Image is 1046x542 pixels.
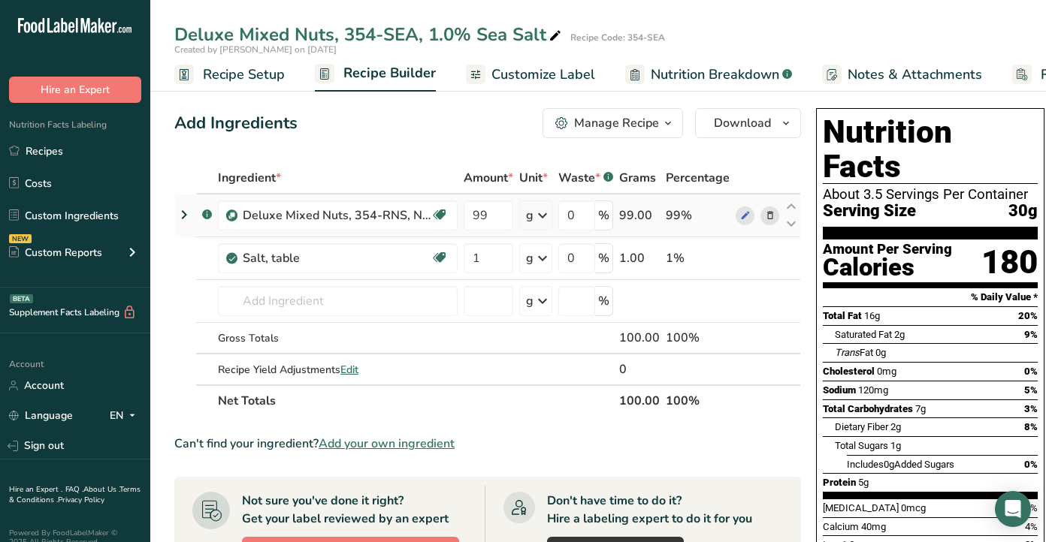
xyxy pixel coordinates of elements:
div: 100.00 [619,329,660,347]
div: Calories [823,257,952,279]
span: 120mg [858,384,888,396]
div: Add Ingredients [174,111,298,136]
span: Amount [464,169,513,187]
span: Recipe Setup [203,65,285,85]
div: 99% [666,206,730,224]
span: 0mg [877,366,896,377]
span: 8% [1024,421,1038,432]
span: Unit [519,169,548,187]
span: Protein [823,477,856,488]
span: Recipe Builder [343,63,436,83]
div: g [526,206,534,224]
span: Grams [619,169,656,187]
span: 0g [884,459,894,470]
div: 0 [619,360,660,378]
div: Salt, table [243,249,431,267]
div: Recipe Yield Adjustments [218,362,458,378]
input: Add Ingredient [218,286,458,316]
span: Total Fat [823,310,862,321]
div: Not sure you've done it right? Get your label reviewed by an expert [242,492,449,528]
a: Customize Label [466,58,595,92]
span: 2g [890,421,901,432]
span: 30g [1008,202,1038,221]
span: Customize Label [491,65,595,85]
span: Total Sugars [835,440,888,451]
div: NEW [9,234,32,243]
a: Nutrition Breakdown [625,58,792,92]
span: Add your own ingredient [319,435,455,453]
a: FAQ . [65,484,83,495]
th: 100% [663,384,733,416]
span: Sodium [823,384,856,396]
div: 1% [666,249,730,267]
span: Includes Added Sugars [847,459,954,470]
div: g [526,292,534,310]
span: Notes & Attachments [848,65,982,85]
a: Terms & Conditions . [9,484,141,505]
span: Fat [835,347,873,358]
button: Hire an Expert [9,77,141,103]
th: 100.00 [616,384,663,416]
a: Recipe Setup [174,58,285,92]
span: 0g [875,347,886,358]
span: 4% [1025,521,1038,532]
div: About 3.5 Servings Per Container [823,187,1038,202]
section: % Daily Value * [823,288,1038,306]
div: Don't have time to do it? Hire a labeling expert to do it for you [547,492,752,528]
span: 2g [894,329,905,340]
span: 9% [1024,329,1038,340]
span: 40mg [861,521,886,532]
div: 1.00 [619,249,660,267]
div: Open Intercom Messenger [995,491,1031,527]
span: 3% [1024,403,1038,414]
i: Trans [835,347,860,358]
span: 7g [915,403,926,414]
span: Ingredient [218,169,281,187]
a: Language [9,402,73,429]
div: Deluxe Mixed Nuts, 354-RNS, No Salt [243,206,431,224]
a: About Us . [83,484,119,495]
span: Total Carbohydrates [823,403,913,414]
span: Dietary Fiber [835,421,888,432]
div: Deluxe Mixed Nuts, 354-SEA, 1.0% Sea Salt [174,21,564,48]
span: Created by [PERSON_NAME] on [DATE] [174,44,337,56]
span: 1g [890,440,901,451]
a: Privacy Policy [58,495,104,505]
span: 5% [1024,384,1038,396]
div: 180 [981,242,1038,282]
div: 100% [666,329,730,347]
div: Manage Recipe [574,114,659,132]
span: Nutrition Breakdown [651,65,779,85]
a: Notes & Attachments [822,58,982,92]
span: [MEDICAL_DATA] [823,502,899,513]
div: Gross Totals [218,330,458,346]
div: Amount Per Serving [823,242,952,257]
div: 99.00 [619,206,660,224]
span: 5g [858,477,869,488]
span: 0% [1024,459,1038,470]
div: Recipe Code: 354-SEA [570,31,665,44]
div: g [526,249,534,267]
span: 0% [1025,502,1038,513]
a: Hire an Expert . [9,484,62,495]
div: BETA [10,294,33,303]
span: 0mcg [901,502,926,513]
span: 0% [1024,366,1038,377]
div: Can't find your ingredient? [174,435,801,453]
a: Recipe Builder [315,56,436,92]
div: Custom Reports [9,245,102,260]
button: Manage Recipe [543,108,683,138]
div: EN [110,407,141,425]
span: Saturated Fat [835,329,892,340]
span: Download [714,114,771,132]
span: Percentage [666,169,730,187]
span: Edit [340,363,358,377]
span: 16g [864,310,880,321]
h1: Nutrition Facts [823,115,1038,184]
span: Calcium [823,521,859,532]
span: 20% [1018,310,1038,321]
div: Waste [558,169,613,187]
img: Sub Recipe [226,210,237,221]
th: Net Totals [215,384,616,416]
button: Download [695,108,801,138]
